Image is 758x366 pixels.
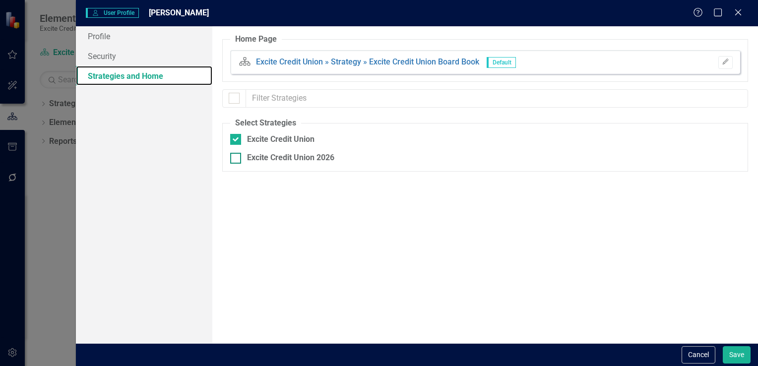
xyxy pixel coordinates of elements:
a: Strategies and Home [76,66,212,86]
button: Save [723,346,751,364]
button: Please Save To Continue [718,56,733,69]
legend: Home Page [230,34,282,45]
a: Excite Credit Union » Strategy » Excite Credit Union Board Book [256,57,479,66]
span: [PERSON_NAME] [149,8,209,17]
input: Filter Strategies [246,89,748,108]
div: Excite Credit Union 2026 [247,152,334,164]
legend: Select Strategies [230,118,301,129]
a: Security [76,46,212,66]
div: Excite Credit Union [247,134,315,145]
button: Cancel [682,346,715,364]
a: Profile [76,26,212,46]
span: Default [487,57,516,68]
span: User Profile [86,8,139,18]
